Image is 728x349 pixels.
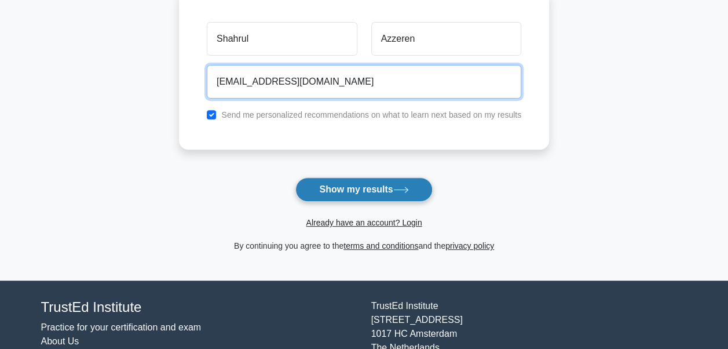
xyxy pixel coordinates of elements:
a: Practice for your certification and exam [41,322,202,332]
input: Last name [371,22,521,56]
button: Show my results [295,177,432,202]
a: About Us [41,336,79,346]
a: Already have an account? Login [306,218,422,227]
a: terms and conditions [343,241,418,250]
input: Email [207,65,521,99]
label: Send me personalized recommendations on what to learn next based on my results [221,110,521,119]
h4: TrustEd Institute [41,299,357,316]
a: privacy policy [445,241,494,250]
div: By continuing you agree to the and the [172,239,556,253]
input: First name [207,22,357,56]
